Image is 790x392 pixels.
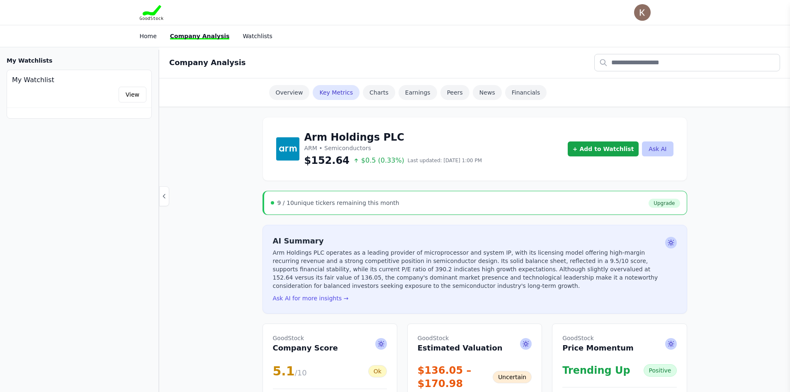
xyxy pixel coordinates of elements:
a: Key Metrics [313,85,360,100]
button: Ask AI [642,141,673,156]
a: Overview [269,85,310,100]
h2: Price Momentum [562,334,634,354]
span: GoodStock [562,334,634,342]
h2: Estimated Valuation [418,334,503,354]
h4: My Watchlist [12,75,146,85]
span: 9 / 10 [277,200,294,206]
h3: My Watchlists [7,56,52,65]
img: user photo [634,4,651,21]
div: Positive [644,364,677,377]
span: Ask AI [665,237,677,248]
span: Last updated: [DATE] 1:00 PM [408,157,482,164]
a: View [119,87,146,102]
a: Peers [440,85,469,100]
span: $152.64 [304,154,350,167]
span: /10 [295,368,307,377]
img: Arm Holdings PLC Logo [276,137,299,161]
p: ARM • Semiconductors [304,144,482,152]
button: + Add to Watchlist [568,141,639,156]
span: Ask AI [520,338,532,350]
a: Charts [363,85,395,100]
h1: Arm Holdings PLC [304,131,482,144]
a: Upgrade [649,199,680,208]
a: Financials [505,85,547,100]
a: News [473,85,502,100]
span: GoodStock [273,334,338,342]
div: unique tickers remaining this month [277,199,399,207]
h2: Company Analysis [169,57,246,68]
span: GoodStock [418,334,503,342]
div: Trending Up [562,364,630,377]
p: Arm Holdings PLC operates as a leading provider of microprocessor and system IP, with its licensi... [273,248,662,290]
div: 5.1 [273,364,307,379]
a: Watchlists [243,33,272,39]
a: Earnings [399,85,437,100]
a: Company Analysis [170,33,230,39]
a: Home [140,33,157,39]
img: Goodstock Logo [140,5,164,20]
span: Ask AI [375,338,387,350]
div: Ok [368,365,387,377]
div: $136.05 – $170.98 [418,364,493,390]
span: Ask AI [665,338,677,350]
div: Uncertain [493,371,532,383]
h2: AI Summary [273,235,662,247]
button: Ask AI for more insights → [273,294,349,302]
h2: Company Score [273,334,338,354]
span: $0.5 (0.33%) [353,156,404,166]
